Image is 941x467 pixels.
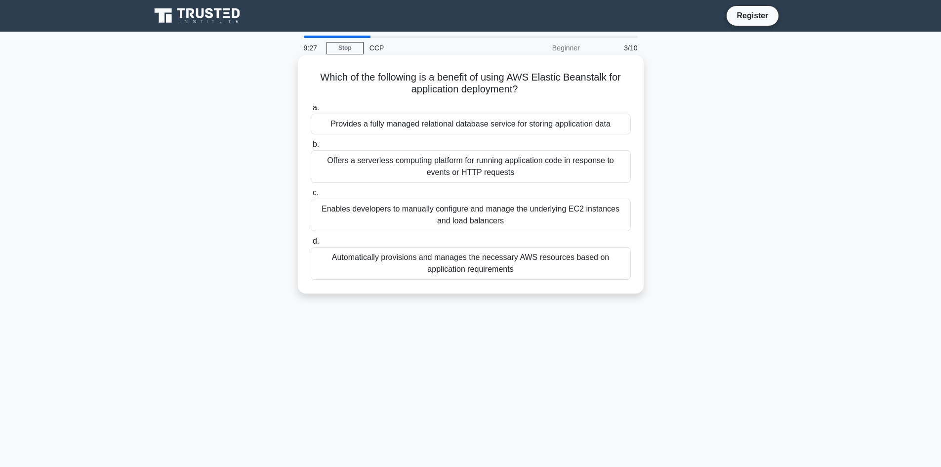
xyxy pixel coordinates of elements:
span: d. [313,237,319,245]
div: 3/10 [586,38,644,58]
a: Register [731,9,774,22]
a: Stop [327,42,364,54]
div: Automatically provisions and manages the necessary AWS resources based on application requirements [311,247,631,280]
div: Provides a fully managed relational database service for storing application data [311,114,631,134]
div: CCP [364,38,499,58]
span: a. [313,103,319,112]
div: Enables developers to manually configure and manage the underlying EC2 instances and load balancers [311,199,631,231]
div: 9:27 [298,38,327,58]
h5: Which of the following is a benefit of using AWS Elastic Beanstalk for application deployment? [310,71,632,96]
span: c. [313,188,319,197]
span: b. [313,140,319,148]
div: Offers a serverless computing platform for running application code in response to events or HTTP... [311,150,631,183]
div: Beginner [499,38,586,58]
